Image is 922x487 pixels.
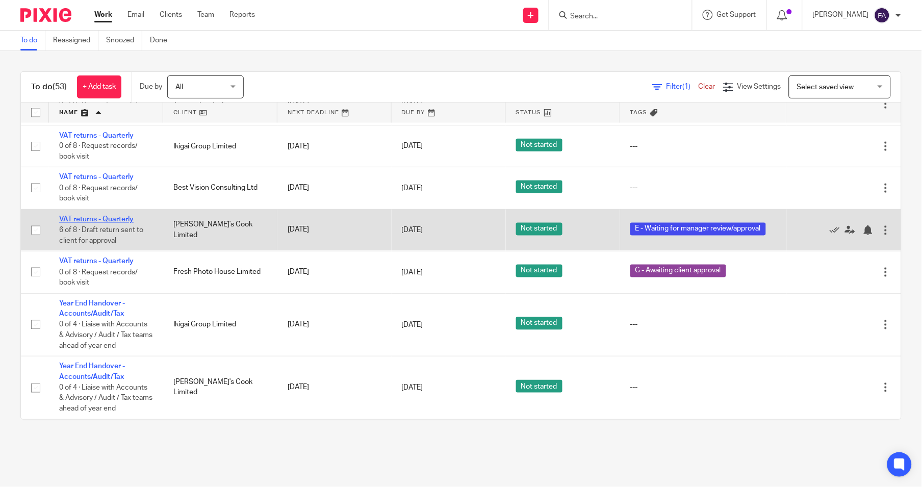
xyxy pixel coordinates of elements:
[402,227,423,234] span: [DATE]
[59,132,134,139] a: VAT returns - Quarterly
[59,226,143,244] span: 6 of 8 · Draft return sent to client for approval
[197,10,214,20] a: Team
[667,83,699,90] span: Filter
[277,251,392,293] td: [DATE]
[516,265,562,277] span: Not started
[163,356,277,419] td: [PERSON_NAME]'s Cook Limited
[20,31,45,50] a: To do
[59,185,138,202] span: 0 of 8 · Request records/ book visit
[630,382,777,393] div: ---
[630,320,777,330] div: ---
[402,185,423,192] span: [DATE]
[630,265,726,277] span: G - Awaiting client approval
[277,293,392,356] td: [DATE]
[830,225,845,235] a: Mark as done
[516,139,562,151] span: Not started
[53,31,98,50] a: Reassigned
[59,269,138,287] span: 0 of 8 · Request records/ book visit
[229,10,255,20] a: Reports
[277,356,392,419] td: [DATE]
[163,293,277,356] td: Ikigai Group Limited
[160,10,182,20] a: Clients
[31,82,67,92] h1: To do
[737,83,781,90] span: View Settings
[163,209,277,251] td: [PERSON_NAME]'s Cook Limited
[570,12,661,21] input: Search
[516,181,562,193] span: Not started
[77,75,121,98] a: + Add task
[59,216,134,223] a: VAT returns - Quarterly
[874,7,890,23] img: svg%3E
[630,223,766,236] span: E - Waiting for manager review/approval
[683,83,691,90] span: (1)
[59,174,134,181] a: VAT returns - Quarterly
[20,8,71,22] img: Pixie
[106,31,142,50] a: Snoozed
[402,143,423,150] span: [DATE]
[630,110,648,115] span: Tags
[402,321,423,328] span: [DATE]
[630,183,777,193] div: ---
[163,167,277,209] td: Best Vision Consulting Ltd
[59,143,138,161] span: 0 of 8 · Request records/ book visit
[53,83,67,91] span: (53)
[277,125,392,167] td: [DATE]
[175,84,183,91] span: All
[717,11,756,18] span: Get Support
[516,380,562,393] span: Not started
[277,209,392,251] td: [DATE]
[277,167,392,209] td: [DATE]
[163,125,277,167] td: Ikigai Group Limited
[813,10,869,20] p: [PERSON_NAME]
[699,83,715,90] a: Clear
[163,251,277,293] td: Fresh Photo House Limited
[59,300,125,318] a: Year End Handover - Accounts/Audit/Tax
[94,10,112,20] a: Work
[59,321,152,349] span: 0 of 4 · Liaise with Accounts & Advisory / Audit / Tax teams ahead of year end
[797,84,854,91] span: Select saved view
[402,269,423,276] span: [DATE]
[59,258,134,265] a: VAT returns - Quarterly
[516,223,562,236] span: Not started
[127,10,144,20] a: Email
[516,317,562,330] span: Not started
[59,363,125,380] a: Year End Handover - Accounts/Audit/Tax
[140,82,162,92] p: Due by
[630,141,777,151] div: ---
[402,384,423,391] span: [DATE]
[59,384,152,412] span: 0 of 4 · Liaise with Accounts & Advisory / Audit / Tax teams ahead of year end
[150,31,175,50] a: Done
